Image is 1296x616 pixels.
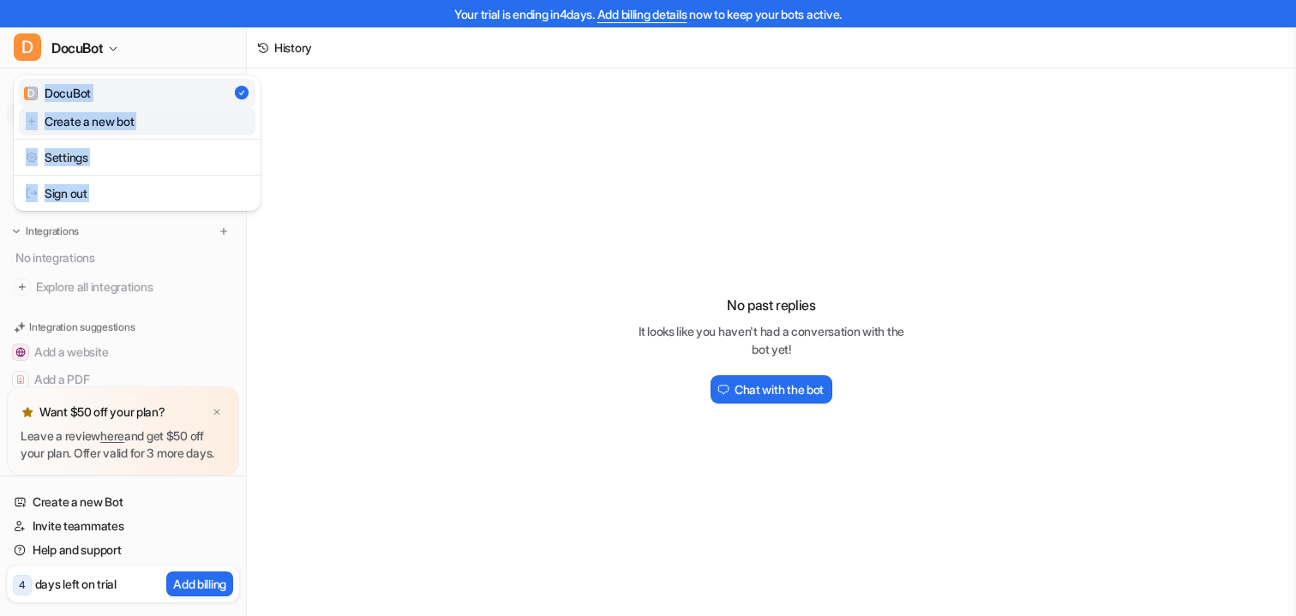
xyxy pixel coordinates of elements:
[26,112,38,130] img: reset
[19,107,255,135] a: Create a new bot
[19,179,255,207] a: Sign out
[26,148,38,166] img: reset
[51,36,103,60] span: DocuBot
[24,84,91,102] div: DocuBot
[14,75,261,211] div: DDocuBot
[24,87,38,100] span: D
[19,143,255,171] a: Settings
[14,33,41,61] span: D
[26,184,38,202] img: reset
